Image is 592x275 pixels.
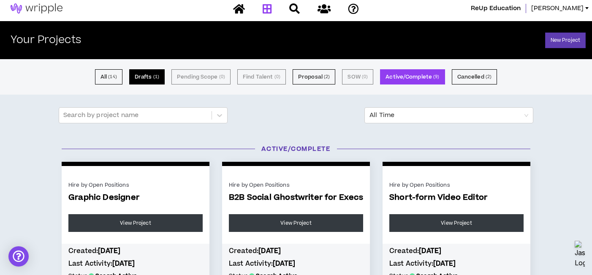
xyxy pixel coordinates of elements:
div: Open Intercom Messenger [8,246,29,267]
div: Hire by Open Positions [229,181,363,189]
button: All (14) [95,69,122,84]
small: ( 2 ) [486,73,492,81]
span: ReUp Education [471,4,521,13]
button: SOW (0) [342,69,373,84]
b: [DATE] [258,246,281,256]
b: [DATE] [98,246,120,256]
button: Pending Scope (0) [171,69,231,84]
small: ( 2 ) [324,73,330,81]
small: ( 9 ) [433,73,439,81]
h4: Created: [68,246,203,256]
h4: Last Activity: [389,259,524,268]
button: Proposal (2) [293,69,335,84]
button: Active/Complete (9) [380,69,445,84]
h4: Last Activity: [229,259,363,268]
b: [DATE] [273,259,295,268]
span: Short-form Video Editor [389,193,524,203]
span: [PERSON_NAME] [531,4,584,13]
div: Hire by Open Positions [389,181,524,189]
button: Cancelled (2) [452,69,497,84]
b: [DATE] [419,246,441,256]
small: ( 0 ) [274,73,280,81]
h4: Last Activity: [68,259,203,268]
h4: Created: [389,246,524,256]
a: View Project [389,214,524,232]
h2: Your Projects [11,34,81,46]
b: [DATE] [112,259,135,268]
h4: Created: [229,246,363,256]
b: [DATE] [433,259,456,268]
small: ( 0 ) [362,73,368,81]
span: Graphic Designer [68,193,203,203]
h3: Active/Complete [55,144,537,153]
span: All Time [369,108,528,123]
a: New Project [545,33,586,48]
button: Find Talent (0) [237,69,286,84]
div: Hire by Open Positions [68,181,203,189]
span: B2B Social Ghostwriter for Execs [229,193,363,203]
a: View Project [68,214,203,232]
a: View Project [229,214,363,232]
small: ( 1 ) [153,73,159,81]
small: ( 14 ) [108,73,117,81]
button: Drafts (1) [129,69,165,84]
small: ( 0 ) [219,73,225,81]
